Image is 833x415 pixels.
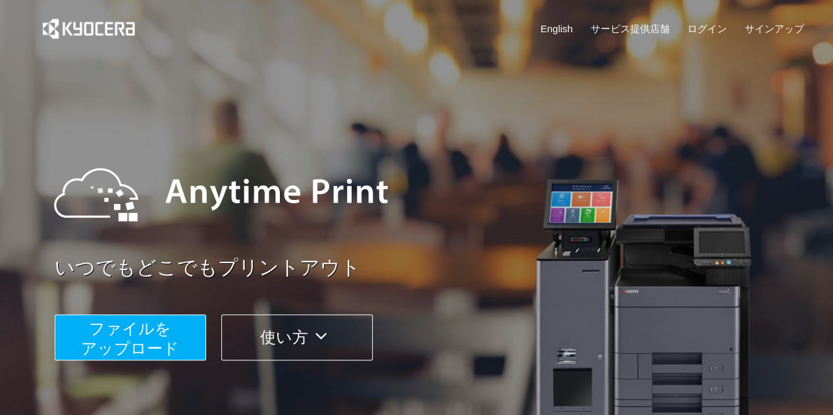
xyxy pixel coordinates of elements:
[221,314,373,360] button: 使い方
[55,254,812,282] a: いつでもどこでもプリントアウト
[81,320,179,357] span: ファイルを ​​アップロード
[687,22,727,36] a: ログイン
[55,314,206,360] button: ファイルを​​アップロード
[541,22,573,36] a: English
[591,22,670,36] a: サービス提供店舗
[744,22,803,36] a: サインアップ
